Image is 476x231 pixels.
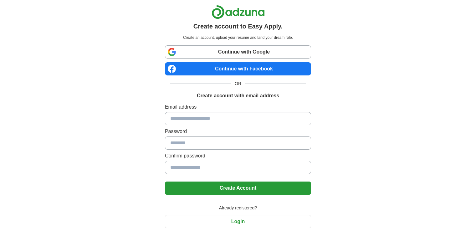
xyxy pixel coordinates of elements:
[165,62,311,75] a: Continue with Facebook
[165,103,311,111] label: Email address
[165,45,311,59] a: Continue with Google
[165,219,311,224] a: Login
[165,182,311,195] button: Create Account
[215,205,261,211] span: Already registered?
[212,5,265,19] img: Adzuna logo
[193,22,283,31] h1: Create account to Easy Apply.
[166,35,310,40] p: Create an account, upload your resume and land your dream role.
[231,80,245,87] span: OR
[165,128,311,135] label: Password
[197,92,279,100] h1: Create account with email address
[165,152,311,160] label: Confirm password
[165,215,311,228] button: Login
